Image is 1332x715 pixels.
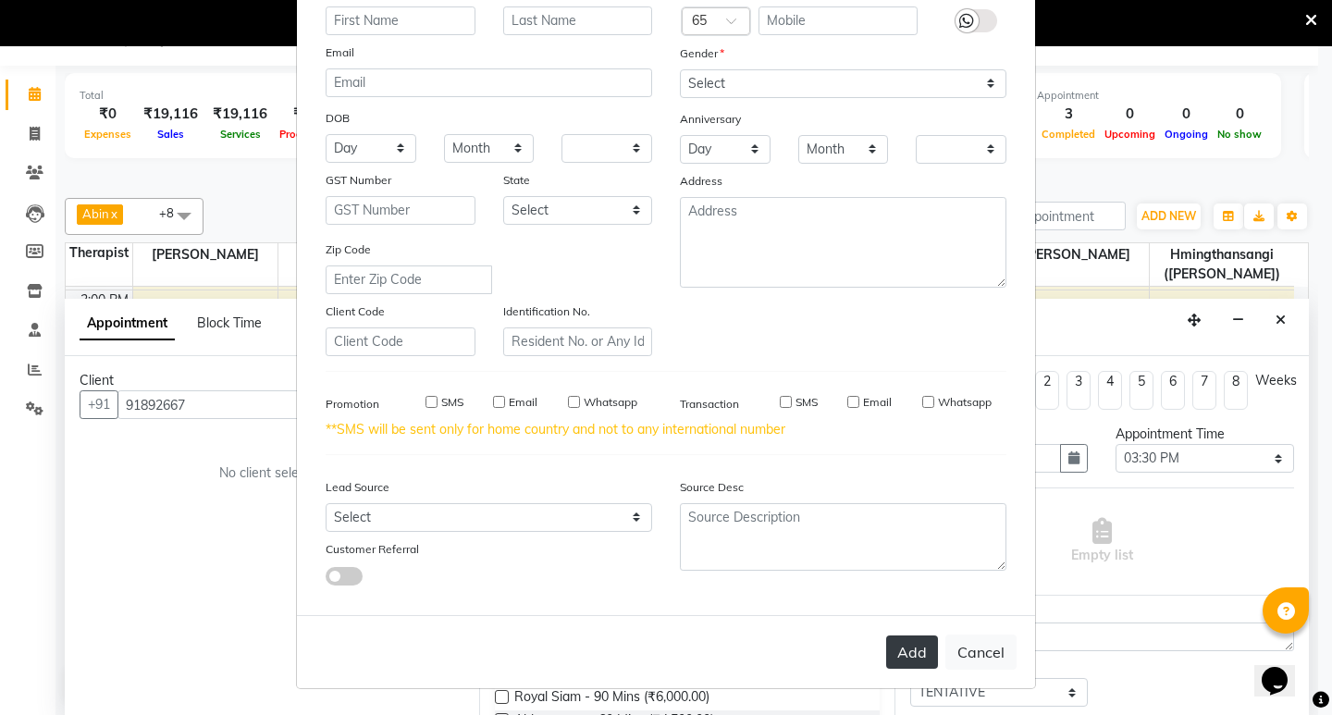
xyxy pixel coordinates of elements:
label: Client Code [326,303,385,320]
input: Email [326,68,652,97]
label: Transaction [680,396,739,413]
label: Zip Code [326,241,371,258]
label: GST Number [326,172,391,189]
label: Anniversary [680,111,741,128]
div: **SMS will be sent only for home country and not to any international number [326,420,1006,439]
input: Last Name [503,6,653,35]
label: Source Desc [680,479,744,496]
input: Mobile [758,6,919,35]
label: Address [680,173,722,190]
label: Identification No. [503,303,590,320]
button: Cancel [945,635,1017,670]
button: Add [886,635,938,669]
label: Whatsapp [584,394,637,411]
label: DOB [326,110,350,127]
label: SMS [795,394,818,411]
label: Lead Source [326,479,389,496]
input: Client Code [326,327,475,356]
label: Promotion [326,396,379,413]
label: SMS [441,394,463,411]
label: Customer Referral [326,541,419,558]
label: State [503,172,530,189]
input: First Name [326,6,475,35]
input: Enter Zip Code [326,265,492,294]
label: Email [326,44,354,61]
label: Email [509,394,537,411]
label: Email [863,394,892,411]
input: GST Number [326,196,475,225]
label: Gender [680,45,724,62]
input: Resident No. or Any Id [503,327,653,356]
label: Whatsapp [938,394,992,411]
